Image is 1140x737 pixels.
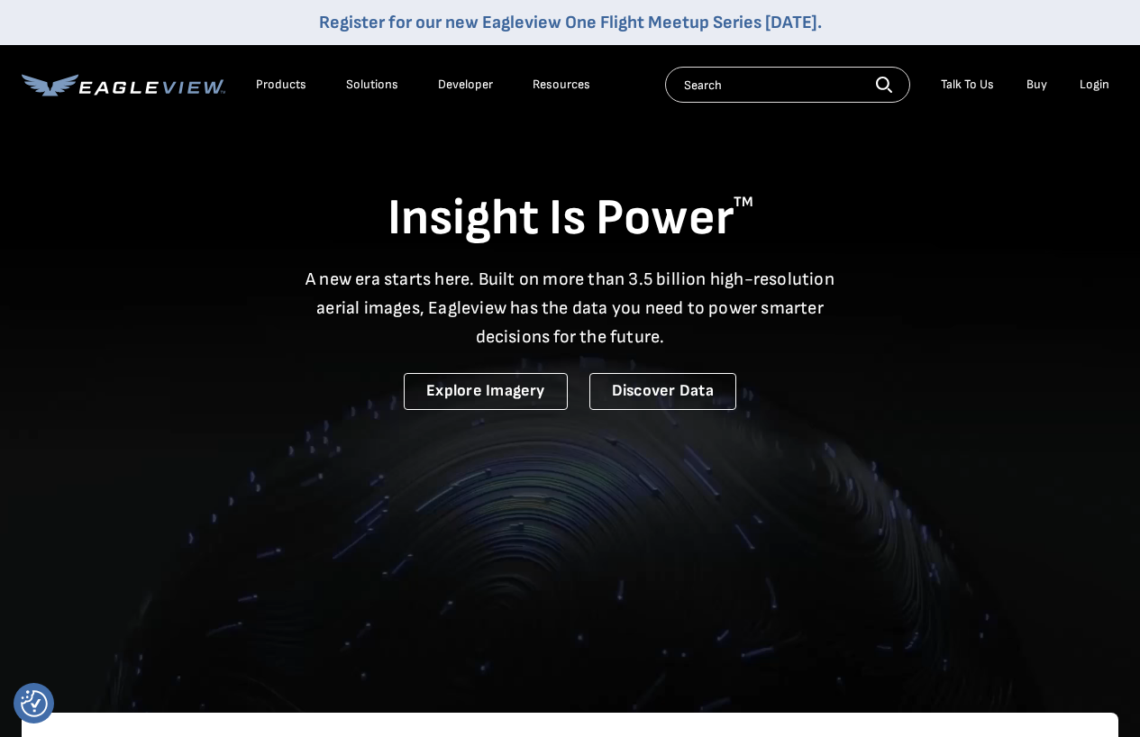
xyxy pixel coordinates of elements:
[22,187,1118,250] h1: Insight Is Power
[256,77,306,93] div: Products
[941,77,994,93] div: Talk To Us
[1080,77,1109,93] div: Login
[438,77,493,93] a: Developer
[346,77,398,93] div: Solutions
[21,690,48,717] img: Revisit consent button
[533,77,590,93] div: Resources
[21,690,48,717] button: Consent Preferences
[319,12,822,33] a: Register for our new Eagleview One Flight Meetup Series [DATE].
[404,373,568,410] a: Explore Imagery
[665,67,910,103] input: Search
[295,265,846,351] p: A new era starts here. Built on more than 3.5 billion high-resolution aerial images, Eagleview ha...
[589,373,736,410] a: Discover Data
[734,194,753,211] sup: TM
[1026,77,1047,93] a: Buy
